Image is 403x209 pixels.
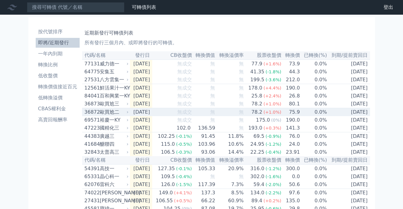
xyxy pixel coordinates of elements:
th: 轉換價 [282,156,300,164]
td: 20.9% [215,164,244,173]
td: 23.91 [282,148,300,156]
li: 轉換價值接近百元 [36,83,80,90]
td: [DATE] [130,124,153,132]
a: 轉換比例 [36,60,80,70]
th: 到期/提前賣回日 [327,51,370,60]
a: 低轉換溢價 [36,93,80,103]
a: 一年內到期 [36,49,80,59]
th: 代碼/名稱 [82,51,130,60]
a: CBAS權利金 [36,104,80,114]
div: 27431 [85,197,98,204]
span: 無成交 [177,69,192,75]
td: [DATE] [130,68,153,76]
span: 無 [239,77,244,82]
div: 175.0 [255,116,271,124]
td: 11.8% [215,132,244,141]
td: 141.3 [282,124,300,132]
div: 歐買尬二 [100,108,128,116]
td: 0.0% [300,197,327,205]
div: 24.95 [249,141,266,148]
th: 轉換價值 [192,51,216,60]
td: 0.0% [300,140,327,148]
span: (-0.1%) [176,134,192,139]
div: 高技一 [100,165,128,172]
div: 44383 [85,133,98,140]
div: 78.2 [250,108,264,116]
span: 無成交 [177,61,192,67]
span: 無 [210,85,215,91]
div: 302.0 [249,173,266,180]
span: 無 [239,85,244,91]
div: 歐買尬三 [100,100,128,108]
li: 低收盤價 [36,72,80,79]
span: (+1.6%) [264,61,281,66]
div: 102.0 [175,124,192,132]
div: 36872 [85,108,98,116]
td: 66.22 [192,197,216,205]
td: 0.0% [300,164,327,173]
td: 105.33 [192,164,216,173]
span: 無成交 [177,117,192,123]
span: 無 [210,69,215,75]
th: 轉換溢價率 [215,156,244,164]
div: 27531 [85,76,98,83]
td: 14.4% [215,148,244,156]
div: 64775 [85,68,98,75]
span: 無 [239,93,244,99]
a: 低收盤價 [36,71,80,81]
td: 80.1 [282,100,300,108]
td: 8.5% [215,189,244,197]
span: (-1.2%) [265,166,281,171]
a: 按代號排序 [36,27,80,37]
td: [DATE] [130,100,153,108]
h1: 近期新發行可轉債列表 [85,29,368,37]
td: 0.0% [300,181,327,189]
div: 316.0 [249,165,266,172]
div: 59.4 [252,181,266,188]
span: 無 [210,101,215,107]
th: CB收盤價 [152,51,192,60]
th: 到期/提前賣回日 [327,156,370,164]
td: 0.0% [300,68,327,76]
li: 低轉換溢價 [36,94,80,101]
td: 0.0% [300,173,327,181]
td: 0.0% [300,60,327,68]
span: 無成交 [177,85,192,91]
a: 可轉債列表 [132,4,156,10]
td: 0.0% [300,116,327,124]
div: 69571 [85,116,98,124]
td: [DATE] [130,189,153,197]
div: 32843 [85,148,98,156]
span: (-0.5%) [176,142,192,147]
div: 65331 [85,173,98,180]
div: [PERSON_NAME] [100,197,128,204]
a: 高賣回報酬率 [36,115,80,125]
div: 12561 [85,84,98,92]
span: (+0.3%) [264,126,281,130]
td: [DATE] [327,164,370,173]
a: 轉換價值接近百元 [36,82,80,92]
li: 按代號排序 [36,28,80,35]
div: 太普高三 [100,148,128,156]
td: 93.06 [192,148,216,156]
span: (-2.0%) [265,182,281,187]
td: 103.96 [192,140,216,148]
div: 102.25 [157,133,176,140]
td: 97.6 [282,189,300,197]
span: 無 [239,117,244,123]
span: (-0.4%) [265,150,281,155]
td: 135.0 [282,197,300,205]
div: 89.4 [250,197,264,204]
div: 裕慶一KY [100,116,128,124]
li: CBAS權利金 [36,105,80,112]
td: [DATE] [130,60,153,68]
div: 126.0 [160,181,176,188]
div: 47223 [85,124,98,132]
div: 178.0 [247,84,264,92]
span: 無成交 [177,77,192,82]
div: 百和興業一KY [100,92,128,100]
td: 190.0 [282,84,300,92]
td: [DATE] [130,181,153,189]
td: 76.0 [282,132,300,141]
span: 無 [239,69,244,75]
